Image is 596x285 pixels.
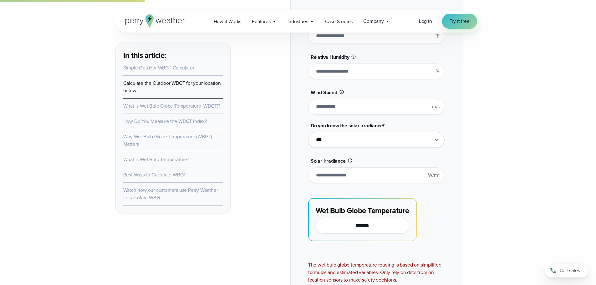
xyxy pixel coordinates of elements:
[123,133,212,148] a: Why Wet Bulb Globe Temperature (WBGT) Matters
[442,14,477,29] a: Try it free
[559,267,580,274] span: Call sales
[545,264,588,277] a: Call sales
[123,171,186,178] a: Best Ways to Calculate WBGT
[311,122,385,129] span: Do you know the solar irradiance?
[123,64,194,71] a: Simple Outdoor WBGT Calculator
[123,118,207,125] a: How Do You Measure the WBGT Index?
[308,261,444,284] div: The wet bulb globe temperature reading is based on simplified formulas and estimated variables. O...
[311,53,349,61] span: Relative Humidity
[288,18,308,25] span: Industries
[123,102,221,109] a: What is Wet Bulb Globe Temperature (WBGT)?
[419,18,432,25] a: Log in
[123,186,218,201] a: Watch how our customers use Perry Weather to calculate WBGT
[311,157,346,165] span: Solar Irradiance
[363,18,384,25] span: Company
[450,18,470,25] span: Try it free
[320,15,358,28] a: Case Studies
[325,18,353,25] span: Case Studies
[123,79,221,94] a: Calculate the Outdoor WBGT for your location below!
[208,15,247,28] a: How it Works
[214,18,242,25] span: How it Works
[123,50,223,60] h3: In this article:
[123,156,189,163] a: What is Wet Bulb Temperature?
[311,89,337,96] span: Wind Speed
[252,18,270,25] span: Features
